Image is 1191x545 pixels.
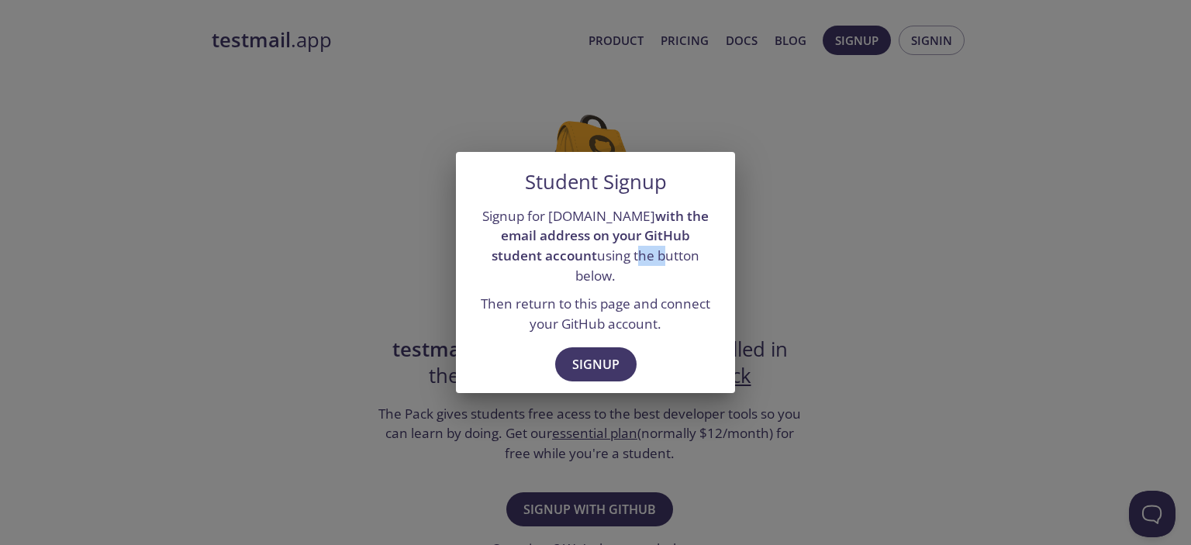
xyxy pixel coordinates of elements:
[555,347,637,381] button: Signup
[475,294,716,333] p: Then return to this page and connect your GitHub account.
[525,171,667,194] h5: Student Signup
[572,354,620,375] span: Signup
[475,206,716,286] p: Signup for [DOMAIN_NAME] using the button below.
[492,207,709,264] strong: with the email address on your GitHub student account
